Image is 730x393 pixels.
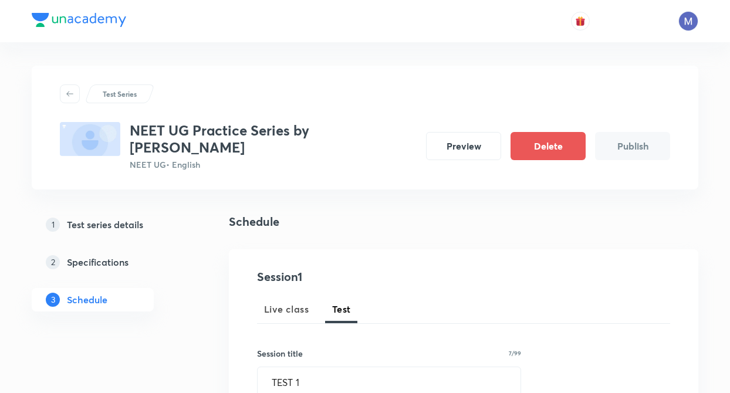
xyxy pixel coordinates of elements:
[264,302,309,316] span: Live class
[426,132,501,160] button: Preview
[678,11,698,31] img: Mangilal Choudhary
[67,255,129,269] h5: Specifications
[511,132,586,160] button: Delete
[595,132,670,160] button: Publish
[60,122,120,156] img: fallback-thumbnail.png
[67,218,143,232] h5: Test series details
[46,293,60,307] p: 3
[571,12,590,31] button: avatar
[46,255,60,269] p: 2
[509,350,521,356] p: 7/99
[257,268,471,286] h4: Session 1
[257,347,303,360] h6: Session title
[67,293,107,307] h5: Schedule
[130,158,417,171] p: NEET UG • English
[32,13,126,30] a: Company Logo
[32,13,126,27] img: Company Logo
[32,250,191,274] a: 2Specifications
[130,122,417,156] h3: NEET UG Practice Series by [PERSON_NAME]
[103,89,137,99] p: Test Series
[229,213,279,231] h4: Schedule
[332,302,351,316] span: Test
[32,213,191,236] a: 1Test series details
[46,218,60,232] p: 1
[575,16,586,26] img: avatar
